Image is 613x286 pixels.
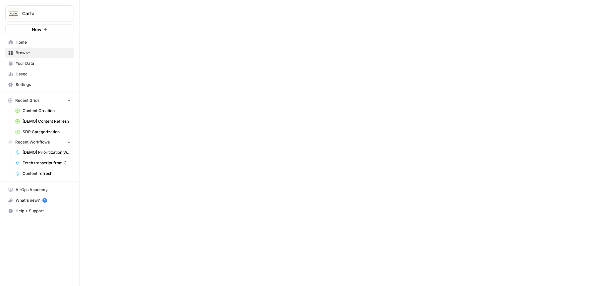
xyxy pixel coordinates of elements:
span: Browse [16,50,71,56]
button: What's new? 5 [5,195,74,206]
span: Home [16,39,71,45]
span: SDR Categorization [23,129,71,135]
a: [DEMO] Content Refresh [12,116,74,127]
text: 5 [44,199,45,202]
span: [DEMO] Content Refresh [23,118,71,124]
a: [DEMO] Prioritization Workflow for creation [12,147,74,158]
a: AirOps Academy [5,184,74,195]
button: Recent Grids [5,96,74,105]
img: Carta Logo [8,8,20,20]
span: Usage [16,71,71,77]
a: Browse [5,48,74,58]
span: Recent Grids [15,98,39,103]
div: What's new? [6,195,74,205]
button: Help + Support [5,206,74,216]
a: Home [5,37,74,48]
span: Content refresh [23,171,71,177]
a: Your Data [5,58,74,69]
button: New [5,24,74,34]
span: Your Data [16,61,71,66]
a: SDR Categorization [12,127,74,137]
button: Workspace: Carta [5,5,74,22]
button: Recent Workflows [5,137,74,147]
a: Usage [5,69,74,79]
span: Recent Workflows [15,139,50,145]
a: Fetch transcript from Chorus [12,158,74,168]
span: Carta [22,10,62,17]
span: [DEMO] Prioritization Workflow for creation [23,149,71,155]
span: Fetch transcript from Chorus [23,160,71,166]
a: Content refresh [12,168,74,179]
a: Content Creation [12,105,74,116]
span: Content Creation [23,108,71,114]
a: Settings [5,79,74,90]
span: New [32,26,41,33]
span: AirOps Academy [16,187,71,193]
a: 5 [42,198,47,203]
span: Help + Support [16,208,71,214]
span: Settings [16,82,71,88]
